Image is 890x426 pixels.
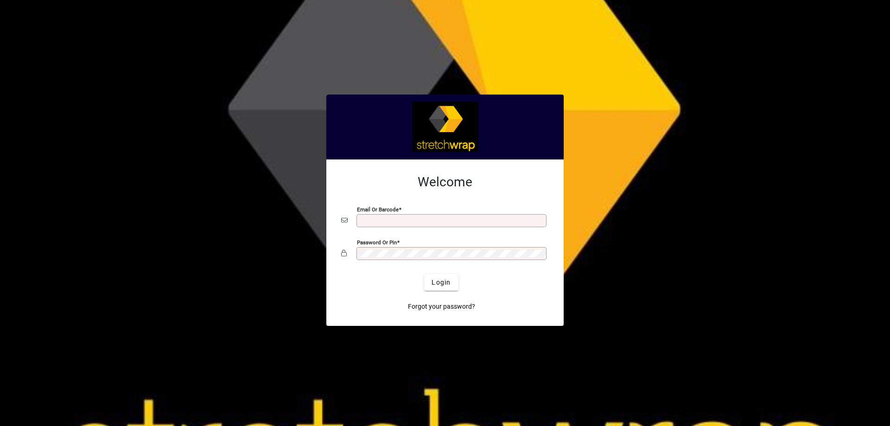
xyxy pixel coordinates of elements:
button: Login [424,274,458,291]
a: Forgot your password? [404,298,479,315]
mat-label: Email or Barcode [357,206,399,213]
mat-label: Password or Pin [357,239,397,246]
span: Login [432,278,451,287]
span: Forgot your password? [408,302,475,312]
h2: Welcome [341,174,549,190]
